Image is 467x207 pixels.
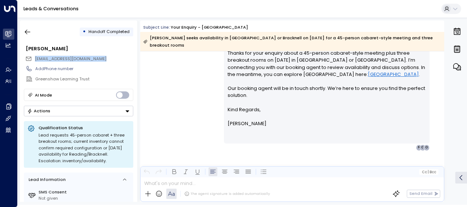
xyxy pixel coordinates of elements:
[171,24,248,30] div: Your enquiry - [GEOGRAPHIC_DATA]
[39,125,130,131] p: Qualification Status
[83,26,86,37] div: •
[228,36,426,106] p: Hi [PERSON_NAME], Thanks for your enquiry about a 45-person cabaret-style meeting plus three brea...
[143,34,441,49] div: [PERSON_NAME] seeks availability in [GEOGRAPHIC_DATA] or Bracknell on [DATE] for a 45-person caba...
[24,106,133,116] button: Actions
[428,170,429,174] span: |
[424,145,430,150] div: O
[416,145,422,150] div: N
[39,189,131,195] label: SMS Consent
[368,71,419,78] a: [GEOGRAPHIC_DATA]
[39,195,131,201] div: Not given
[35,66,133,72] div: AddPhone number
[420,145,426,150] div: C
[39,132,130,164] div: Lead requests 45-person cabaret + three breakout rooms; current inventory cannot confirm required...
[35,91,52,99] div: AI Mode
[228,106,261,113] span: Kind Regards,
[88,29,130,34] span: Handoff Completed
[422,170,436,174] span: Cc Bcc
[419,169,438,175] button: Cc|Bcc
[35,76,133,82] div: Greenshaw Learning Trust
[142,167,151,176] button: Undo
[26,177,66,183] div: Lead Information
[27,108,50,113] div: Actions
[35,56,106,62] span: cgrimes@greenshawlearningtrust.co.uk
[154,167,163,176] button: Redo
[35,56,106,62] span: [EMAIL_ADDRESS][DOMAIN_NAME]
[24,106,133,116] div: Button group with a nested menu
[143,24,170,30] span: Subject Line:
[26,45,133,52] div: [PERSON_NAME]
[228,120,267,127] span: [PERSON_NAME]
[23,6,79,12] a: Leads & Conversations
[184,191,270,196] div: The agent signature is added automatically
